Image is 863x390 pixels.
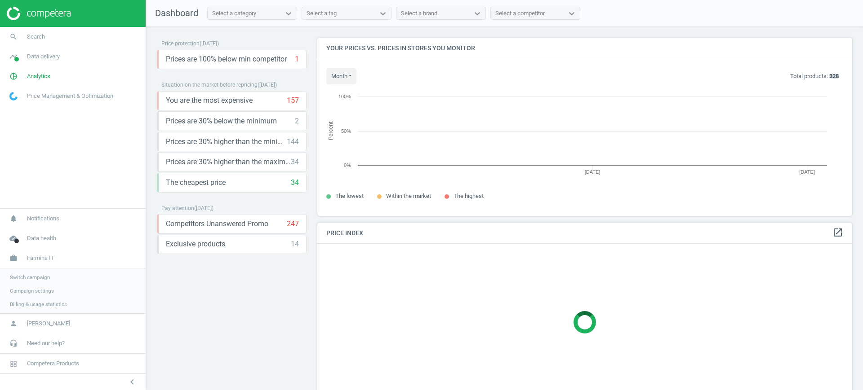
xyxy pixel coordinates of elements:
[829,73,839,79] b: 328
[287,137,299,147] div: 144
[287,96,299,105] div: 157
[200,40,219,47] span: ( [DATE] )
[585,169,601,175] tspan: [DATE]
[212,9,256,18] div: Select a category
[790,72,839,80] p: Total products:
[27,33,45,41] span: Search
[155,8,198,18] span: Dashboard
[121,376,143,388] button: chevron_left
[495,9,545,18] div: Select a competitor
[166,116,277,126] span: Prices are 30% below the minimum
[291,239,299,249] div: 14
[344,162,351,168] text: 0%
[27,320,70,328] span: [PERSON_NAME]
[27,215,59,223] span: Notifications
[258,82,277,88] span: ( [DATE] )
[27,254,54,262] span: Farmina IT
[799,169,815,175] tspan: [DATE]
[454,193,484,199] span: The highest
[27,359,79,368] span: Competera Products
[317,223,852,244] h4: Price Index
[5,48,22,65] i: timeline
[161,40,200,47] span: Price protection
[166,219,268,229] span: Competitors Unanswered Promo
[307,9,337,18] div: Select a tag
[5,230,22,247] i: cloud_done
[5,335,22,352] i: headset_mic
[295,54,299,64] div: 1
[10,301,67,308] span: Billing & usage statistics
[161,82,258,88] span: Situation on the market before repricing
[326,68,356,84] button: month
[5,28,22,45] i: search
[10,287,54,294] span: Campaign settings
[166,239,225,249] span: Exclusive products
[832,227,843,238] i: open_in_new
[5,315,22,332] i: person
[166,54,287,64] span: Prices are 100% below min competitor
[5,250,22,267] i: work
[341,128,351,134] text: 50%
[291,157,299,167] div: 34
[287,219,299,229] div: 247
[291,178,299,188] div: 34
[401,9,437,18] div: Select a brand
[166,96,253,105] span: You are the most expensive
[7,7,71,20] img: ajHJNr6hYgQAAAAASUVORK5CYII=
[27,92,113,100] span: Price Management & Optimization
[338,94,351,99] text: 100%
[10,274,50,281] span: Switch campaign
[127,377,138,387] i: chevron_left
[27,53,60,61] span: Data delivery
[27,234,56,242] span: Data health
[5,68,22,85] i: pie_chart_outlined
[194,205,214,211] span: ( [DATE] )
[386,193,431,199] span: Within the market
[166,178,226,188] span: The cheapest price
[161,205,194,211] span: Pay attention
[9,92,18,101] img: wGWNvw8QSZomAAAAABJRU5ErkJggg==
[328,121,334,140] tspan: Percent
[5,210,22,227] i: notifications
[166,137,287,147] span: Prices are 30% higher than the minimum
[27,339,65,347] span: Need our help?
[335,193,364,199] span: The lowest
[27,72,50,80] span: Analytics
[166,157,291,167] span: Prices are 30% higher than the maximal
[832,227,843,239] a: open_in_new
[317,38,852,59] h4: Your prices vs. prices in stores you monitor
[295,116,299,126] div: 2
